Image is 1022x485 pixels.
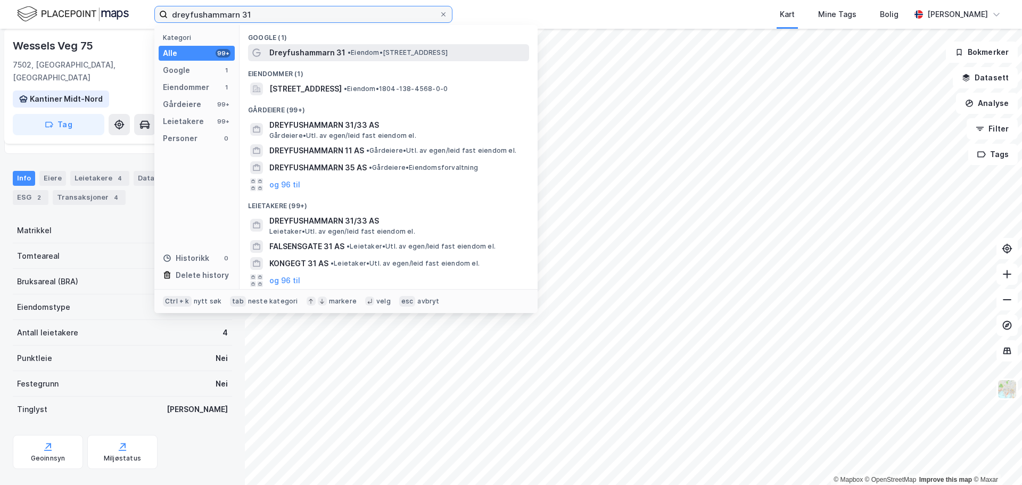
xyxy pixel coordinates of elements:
span: Leietaker • Utl. av egen/leid fast eiendom el. [331,259,480,268]
button: Filter [967,118,1018,139]
div: Kontrollprogram for chat [969,434,1022,485]
div: Geoinnsyn [31,454,65,463]
div: Eiendomstype [17,301,70,314]
a: Improve this map [919,476,972,483]
span: KONGEGT 31 AS [269,257,328,270]
div: Transaksjoner [53,190,126,205]
div: Punktleie [17,352,52,365]
span: • [348,48,351,56]
div: 0 [222,254,230,262]
div: Google (1) [240,25,538,44]
span: Gårdeiere • Utl. av egen/leid fast eiendom el. [366,146,516,155]
div: Datasett [134,171,174,186]
div: Leietakere [70,171,129,186]
div: Info [13,171,35,186]
input: Søk på adresse, matrikkel, gårdeiere, leietakere eller personer [168,6,439,22]
div: neste kategori [248,297,298,306]
div: Leietakere [163,115,204,128]
div: [PERSON_NAME] [167,403,228,416]
div: Gårdeiere [163,98,201,111]
div: 4 [222,326,228,339]
div: Nei [216,377,228,390]
div: 4 [111,192,121,203]
button: og 96 til [269,274,300,287]
span: Gårdeiere • Utl. av egen/leid fast eiendom el. [269,131,416,140]
span: • [369,163,372,171]
div: Nei [216,352,228,365]
div: Leietakere (99+) [240,193,538,212]
div: avbryt [417,297,439,306]
div: 2 [34,192,44,203]
div: Eiere [39,171,66,186]
div: esc [399,296,416,307]
span: Dreyfushammarn 31 [269,46,345,59]
button: Datasett [953,67,1018,88]
div: velg [376,297,391,306]
div: 1 [222,66,230,75]
div: Kantiner Midt-Nord [30,93,103,105]
span: • [366,146,369,154]
div: Miljøstatus [104,454,141,463]
div: Antall leietakere [17,326,78,339]
div: Mine Tags [818,8,856,21]
button: Tags [968,144,1018,165]
div: ESG [13,190,48,205]
div: Tomteareal [17,250,60,262]
img: Z [997,379,1017,399]
iframe: Chat Widget [969,434,1022,485]
div: Personer [163,132,197,145]
div: [PERSON_NAME] [927,8,988,21]
div: nytt søk [194,297,222,306]
div: Alle [163,47,177,60]
div: 4 [114,173,125,184]
div: 0 [222,134,230,143]
span: Eiendom • [STREET_ADDRESS] [348,48,448,57]
div: Google [163,64,190,77]
div: Delete history [176,269,229,282]
span: DREYFUSHAMMARN 31/33 AS [269,215,525,227]
span: Leietaker • Utl. av egen/leid fast eiendom el. [269,227,415,236]
div: 99+ [216,100,230,109]
div: Eiendommer (1) [240,61,538,80]
span: FALSENSGATE 31 AS [269,240,344,253]
span: • [344,85,347,93]
button: og 96 til [269,178,300,191]
div: Kategori [163,34,235,42]
div: Eiendommer [163,81,209,94]
span: • [347,242,350,250]
div: Matrikkel [17,224,52,237]
span: DREYFUSHAMMARN 31/33 AS [269,119,525,131]
div: tab [230,296,246,307]
a: OpenStreetMap [865,476,917,483]
div: Gårdeiere (99+) [240,97,538,117]
div: Festegrunn [17,377,59,390]
button: Tag [13,114,104,135]
div: Ctrl + k [163,296,192,307]
div: Wessels Veg 75 [13,37,95,54]
a: Mapbox [834,476,863,483]
button: Bokmerker [946,42,1018,63]
span: DREYFUSHAMMARN 35 AS [269,161,367,174]
div: Bruksareal (BRA) [17,275,78,288]
div: Kart [780,8,795,21]
img: logo.f888ab2527a4732fd821a326f86c7f29.svg [17,5,129,23]
div: 99+ [216,49,230,57]
div: Tinglyst [17,403,47,416]
span: Gårdeiere • Eiendomsforvaltning [369,163,478,172]
button: Analyse [956,93,1018,114]
div: Bolig [880,8,899,21]
div: 7502, [GEOGRAPHIC_DATA], [GEOGRAPHIC_DATA] [13,59,177,84]
div: 1 [222,83,230,92]
div: Historikk [163,252,209,265]
div: 99+ [216,117,230,126]
span: [STREET_ADDRESS] [269,83,342,95]
span: Eiendom • 1804-138-4568-0-0 [344,85,448,93]
span: DREYFUSHAMMARN 11 AS [269,144,364,157]
div: markere [329,297,357,306]
span: • [331,259,334,267]
span: Leietaker • Utl. av egen/leid fast eiendom el. [347,242,496,251]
